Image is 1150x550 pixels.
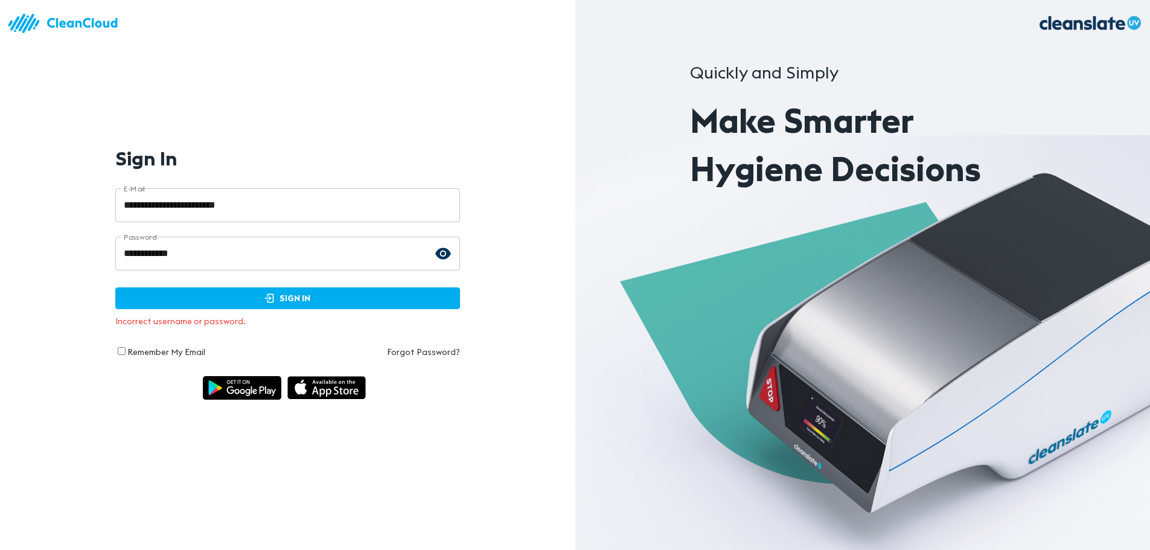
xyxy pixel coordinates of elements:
img: img_android.ce55d1a6.svg [203,376,281,400]
img: logo.83bc1f05.svg [6,6,127,40]
img: img_appstore.1cb18997.svg [287,376,366,400]
span: Quickly and Simply [690,62,839,83]
p: Make Smarter Hygiene Decisions [690,97,1035,193]
button: Sign In [115,287,461,310]
label: Remember My Email [127,347,205,357]
h1: Sign In [115,147,177,170]
a: Forgot Password? [287,346,460,358]
div: Incorrect username or password. [115,309,461,333]
span: Sign In [128,291,448,306]
img: logo_.070fea6c.svg [1029,6,1150,40]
